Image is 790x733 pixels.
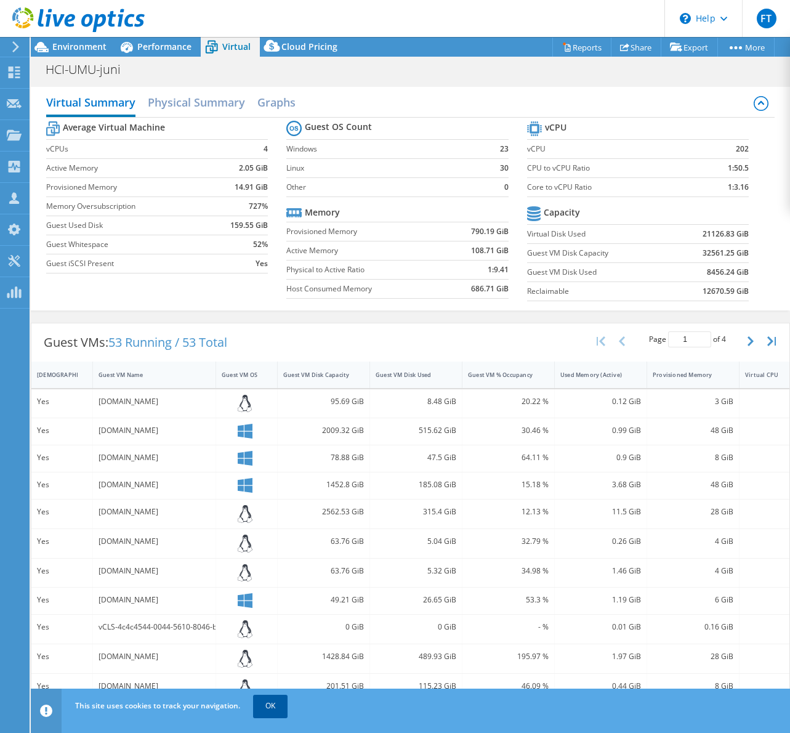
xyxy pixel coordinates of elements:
label: Physical to Active Ratio [286,264,444,276]
div: Yes [37,593,87,607]
div: [DOMAIN_NAME] [99,451,210,464]
div: 0.44 GiB [560,679,641,693]
div: 11.5 GiB [560,505,641,519]
b: 4 [264,143,268,155]
b: 32561.25 GiB [703,247,749,259]
div: 1.19 GiB [560,593,641,607]
b: 14.91 GiB [235,181,268,193]
b: Guest OS Count [305,121,372,133]
div: 15.18 % [468,478,549,492]
div: 0 GiB [376,620,456,634]
span: Page of [649,331,726,347]
b: 108.71 GiB [471,245,509,257]
svg: \n [680,13,691,24]
div: 4 GiB [653,535,733,548]
span: Environment [52,41,107,52]
b: 52% [253,238,268,251]
div: Yes [37,679,87,693]
div: Yes [37,451,87,464]
label: Linux [286,162,488,174]
b: 1:9.41 [488,264,509,276]
div: 0.99 GiB [560,424,641,437]
div: 48 GiB [653,424,733,437]
label: Virtual Disk Used [527,228,672,240]
div: 30.46 % [468,424,549,437]
div: 32.79 % [468,535,549,548]
div: 1.46 GiB [560,564,641,578]
label: Other [286,181,488,193]
label: Guest iSCSI Present [46,257,215,270]
label: vCPUs [46,143,215,155]
b: Capacity [544,206,580,219]
div: 63.76 GiB [283,535,364,548]
div: 1452.8 GiB [283,478,364,492]
div: Guest VM OS [222,371,257,379]
b: 202 [736,143,749,155]
div: 3.68 GiB [560,478,641,492]
h2: Virtual Summary [46,90,135,117]
h1: HCI-UMU-juni [40,63,140,76]
div: 0 GiB [283,620,364,634]
span: Virtual [222,41,251,52]
div: 1428.84 GiB [283,650,364,663]
div: 2009.32 GiB [283,424,364,437]
div: Provisioned Memory [653,371,719,379]
div: [DOMAIN_NAME] [99,424,210,437]
div: 0.26 GiB [560,535,641,548]
div: 2562.53 GiB [283,505,364,519]
div: Yes [37,395,87,408]
div: Yes [37,505,87,519]
a: OK [253,695,288,717]
div: 1.97 GiB [560,650,641,663]
b: 2.05 GiB [239,162,268,174]
b: 12670.59 GiB [703,285,749,298]
div: 34.98 % [468,564,549,578]
b: Yes [256,257,268,270]
div: Guest VM Disk Capacity [283,371,349,379]
div: 0.01 GiB [560,620,641,634]
label: Core to vCPU Ratio [527,181,698,193]
div: 8 GiB [653,679,733,693]
span: FT [757,9,776,28]
label: Windows [286,143,488,155]
div: 195.97 % [468,650,549,663]
div: 49.21 GiB [283,593,364,607]
div: 115.23 GiB [376,679,456,693]
div: Used Memory (Active) [560,371,626,379]
div: - % [468,620,549,634]
div: Yes [37,478,87,492]
div: Guest VM % Occupancy [468,371,534,379]
label: Guest VM Disk Used [527,266,672,278]
div: 0.16 GiB [653,620,733,634]
div: 489.93 GiB [376,650,456,663]
label: Provisioned Memory [46,181,215,193]
b: vCPU [545,121,566,134]
div: Yes [37,650,87,663]
label: Guest Used Disk [46,219,215,232]
div: Yes [37,564,87,578]
div: 6 GiB [653,593,733,607]
div: 63.76 GiB [283,564,364,578]
h2: Physical Summary [148,90,245,115]
b: 0 [504,181,509,193]
div: Yes [37,535,87,548]
b: 790.19 GiB [471,225,509,238]
label: Guest VM Disk Capacity [527,247,672,259]
div: Yes [37,620,87,634]
label: Host Consumed Memory [286,283,444,295]
div: [DOMAIN_NAME] [99,395,210,408]
div: [DOMAIN_NAME] [99,505,210,519]
div: Guest VMs: [31,323,240,362]
div: 8 GiB [653,451,733,464]
div: Guest VM Disk Used [376,371,441,379]
span: This site uses cookies to track your navigation. [75,700,240,711]
div: 5.04 GiB [376,535,456,548]
b: 1:3.16 [728,181,749,193]
div: 4 GiB [653,564,733,578]
div: 46.09 % [468,679,549,693]
div: 185.08 GiB [376,478,456,492]
b: 21126.83 GiB [703,228,749,240]
div: 28 GiB [653,505,733,519]
div: Guest VM Name [99,371,195,379]
div: 315.4 GiB [376,505,456,519]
